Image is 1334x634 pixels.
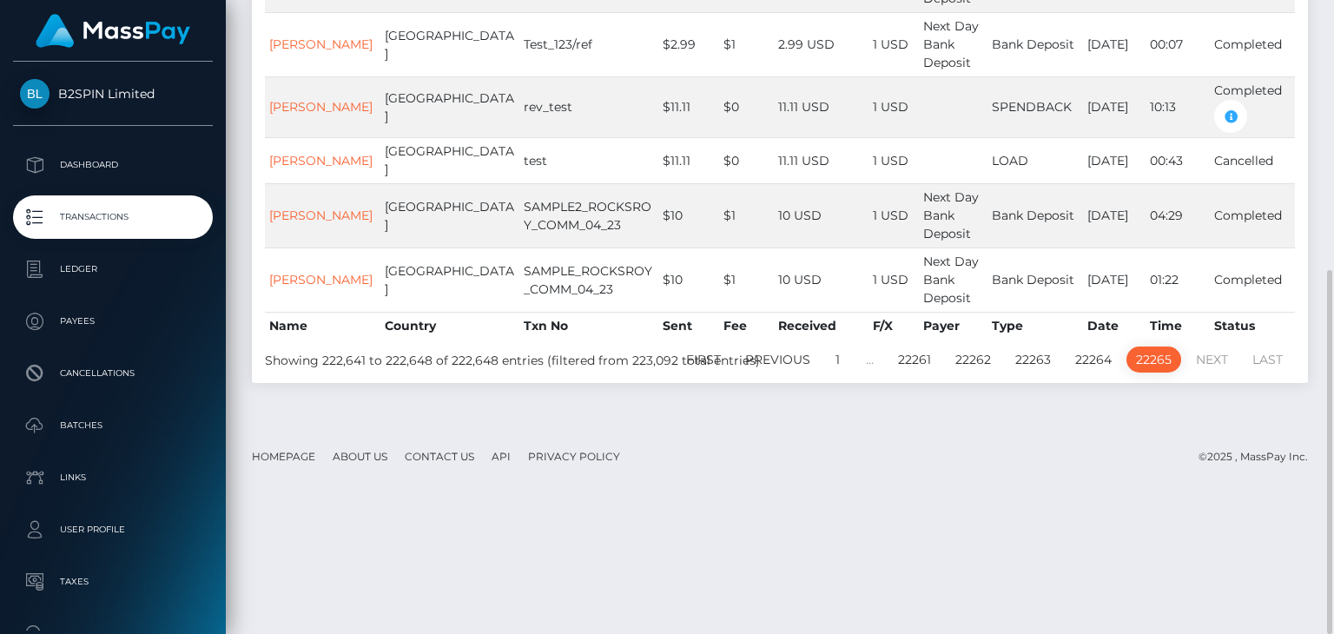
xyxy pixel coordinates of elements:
th: Txn No [519,312,658,340]
td: [GEOGRAPHIC_DATA] [380,12,519,76]
td: LOAD [987,137,1083,183]
a: Dashboard [13,143,213,187]
td: Test_123/ref [519,12,658,76]
p: Links [20,465,206,491]
th: Country [380,312,519,340]
td: Completed [1210,76,1295,137]
td: $0 [719,137,773,183]
th: Fee [719,312,773,340]
th: Date [1083,312,1146,340]
a: Previous [736,347,820,373]
td: 1 USD [868,183,919,248]
td: [GEOGRAPHIC_DATA] [380,183,519,248]
a: Transactions [13,195,213,239]
td: $0 [719,76,773,137]
th: Name [265,312,380,340]
span: Next Day Bank Deposit [923,189,979,241]
td: 1 USD [868,137,919,183]
td: $10 [658,248,719,312]
td: $1 [719,248,773,312]
td: test [519,137,658,183]
a: 22262 [946,347,1000,373]
td: Completed [1210,248,1295,312]
a: [PERSON_NAME] [269,99,373,115]
span: Next Day Bank Deposit [923,254,979,306]
a: Links [13,456,213,499]
td: [DATE] [1083,76,1146,137]
span: Next Day Bank Deposit [923,18,979,70]
a: 22261 [888,347,941,373]
td: Bank Deposit [987,248,1083,312]
td: [DATE] [1083,12,1146,76]
td: 00:07 [1146,12,1210,76]
p: Dashboard [20,152,206,178]
p: Transactions [20,204,206,230]
a: Contact Us [398,443,481,470]
a: 1 [825,347,851,373]
td: 04:29 [1146,183,1210,248]
td: Bank Deposit [987,12,1083,76]
a: [PERSON_NAME] [269,36,373,52]
div: Showing 222,641 to 222,648 of 222,648 entries (filtered from 223,092 total entries) [265,345,679,370]
td: [DATE] [1083,137,1146,183]
th: Status [1210,312,1295,340]
a: About Us [326,443,394,470]
td: Completed [1210,183,1295,248]
td: 2.99 USD [774,12,868,76]
p: User Profile [20,517,206,543]
a: User Profile [13,508,213,551]
th: Time [1146,312,1210,340]
td: 11.11 USD [774,76,868,137]
p: Taxes [20,569,206,595]
td: 11.11 USD [774,137,868,183]
td: $11.11 [658,76,719,137]
td: rev_test [519,76,658,137]
th: Sent [658,312,719,340]
td: SAMPLE_ROCKSROY_COMM_04_23 [519,248,658,312]
p: Batches [20,413,206,439]
p: Cancellations [20,360,206,386]
a: Taxes [13,560,213,604]
th: F/X [868,312,919,340]
p: Ledger [20,256,206,282]
td: [GEOGRAPHIC_DATA] [380,76,519,137]
th: Type [987,312,1083,340]
p: Payees [20,308,206,334]
td: 10:13 [1146,76,1210,137]
td: [DATE] [1083,183,1146,248]
td: [GEOGRAPHIC_DATA] [380,248,519,312]
td: SAMPLE2_ROCKSROY_COMM_04_23 [519,183,658,248]
a: Cancellations [13,352,213,395]
a: 22263 [1006,347,1060,373]
div: © 2025 , MassPay Inc. [1199,447,1321,466]
td: 00:43 [1146,137,1210,183]
a: Batches [13,404,213,447]
a: Ledger [13,248,213,291]
td: Cancelled [1210,137,1295,183]
a: [PERSON_NAME] [269,272,373,287]
td: 1 USD [868,12,919,76]
td: 10 USD [774,248,868,312]
td: $1 [719,183,773,248]
th: Received [774,312,868,340]
td: [GEOGRAPHIC_DATA] [380,137,519,183]
td: Completed [1210,12,1295,76]
a: First [677,347,730,373]
a: Privacy Policy [521,443,627,470]
a: 22265 [1126,347,1181,373]
td: 10 USD [774,183,868,248]
td: 01:22 [1146,248,1210,312]
span: B2SPIN Limited [13,86,213,102]
td: [DATE] [1083,248,1146,312]
th: Payer [919,312,987,340]
td: $11.11 [658,137,719,183]
td: 1 USD [868,76,919,137]
td: $1 [719,12,773,76]
img: B2SPIN Limited [20,79,50,109]
a: [PERSON_NAME] [269,208,373,223]
td: Bank Deposit [987,183,1083,248]
a: [PERSON_NAME] [269,153,373,168]
a: Homepage [245,443,322,470]
a: Payees [13,300,213,343]
td: $2.99 [658,12,719,76]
